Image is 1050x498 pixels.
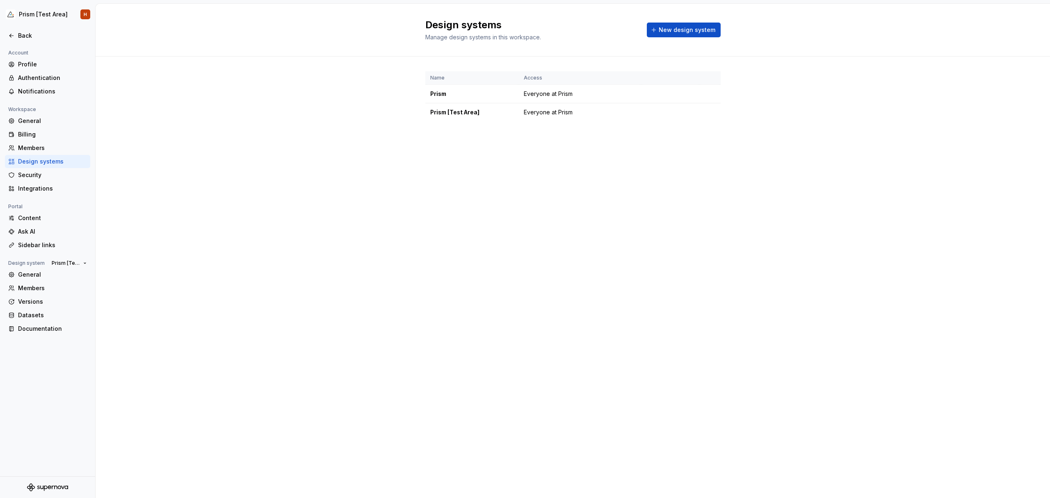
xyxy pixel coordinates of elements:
div: Workspace [5,105,39,114]
a: Ask AI [5,225,90,238]
div: Portal [5,202,26,211]
a: General [5,114,90,127]
a: Content [5,211,90,225]
div: H [84,11,87,18]
span: Everyone at Prism [524,108,573,116]
h2: Design systems [425,18,637,32]
div: Prism [Test Area] [19,10,68,18]
svg: Supernova Logo [27,483,68,491]
div: Content [18,214,87,222]
a: Datasets [5,309,90,322]
div: Back [18,32,87,40]
div: Versions [18,298,87,306]
a: Notifications [5,85,90,98]
div: Notifications [18,87,87,96]
a: Profile [5,58,90,71]
img: 933d721a-f27f-49e1-b294-5bdbb476d662.png [6,9,16,19]
div: Prism [Test Area] [430,108,514,116]
div: Integrations [18,184,87,193]
a: Members [5,141,90,155]
span: Prism [Test Area] [52,260,80,266]
a: Authentication [5,71,90,84]
div: Ask AI [18,227,87,236]
a: Sidebar links [5,239,90,252]
div: Members [18,284,87,292]
th: Access [519,71,641,85]
a: Documentation [5,322,90,335]
a: Design systems [5,155,90,168]
div: Prism [430,90,514,98]
div: Datasets [18,311,87,319]
a: Security [5,168,90,182]
div: Billing [18,130,87,139]
a: Back [5,29,90,42]
a: Integrations [5,182,90,195]
div: Authentication [18,74,87,82]
div: Documentation [18,325,87,333]
div: General [18,117,87,125]
a: Versions [5,295,90,308]
div: Members [18,144,87,152]
div: Account [5,48,32,58]
div: Security [18,171,87,179]
button: New design system [647,23,721,37]
div: Profile [18,60,87,68]
div: Sidebar links [18,241,87,249]
div: Design system [5,258,48,268]
a: General [5,268,90,281]
span: Manage design systems in this workspace. [425,34,541,41]
button: Prism [Test Area]H [2,5,94,23]
a: Billing [5,128,90,141]
div: Design systems [18,157,87,166]
span: Everyone at Prism [524,90,573,98]
a: Members [5,282,90,295]
div: General [18,271,87,279]
th: Name [425,71,519,85]
span: New design system [659,26,715,34]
